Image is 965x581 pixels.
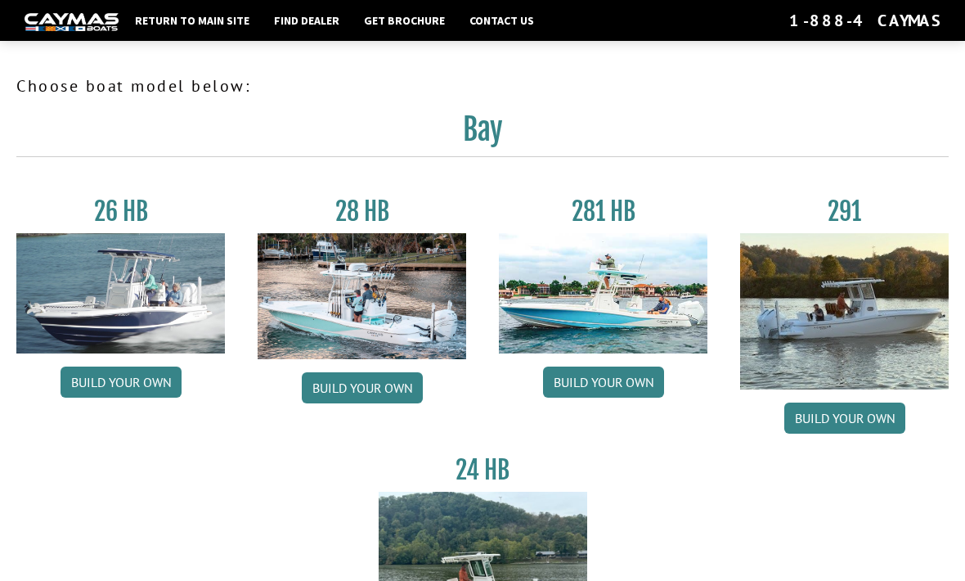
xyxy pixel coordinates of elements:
[258,233,466,359] img: 28_hb_thumbnail_for_caymas_connect.jpg
[258,196,466,227] h3: 28 HB
[499,233,707,354] img: 28-hb-twin.jpg
[461,10,542,31] a: Contact Us
[784,403,905,434] a: Build your own
[25,13,119,30] img: white-logo-c9c8dbefe5ff5ceceb0f0178aa75bf4bb51f6bca0971e226c86eb53dfe498488.png
[543,367,664,398] a: Build your own
[740,233,949,390] img: 291_Thumbnail.jpg
[16,196,225,227] h3: 26 HB
[356,10,453,31] a: Get Brochure
[302,372,423,403] a: Build your own
[379,455,587,485] h3: 24 HB
[16,233,225,354] img: 26_new_photo_resized.jpg
[499,196,707,227] h3: 281 HB
[127,10,258,31] a: Return to main site
[16,111,949,157] h2: Bay
[740,196,949,227] h3: 291
[266,10,348,31] a: Find Dealer
[16,74,949,98] p: Choose boat model below:
[61,367,182,398] a: Build your own
[789,10,940,31] div: 1-888-4CAYMAS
